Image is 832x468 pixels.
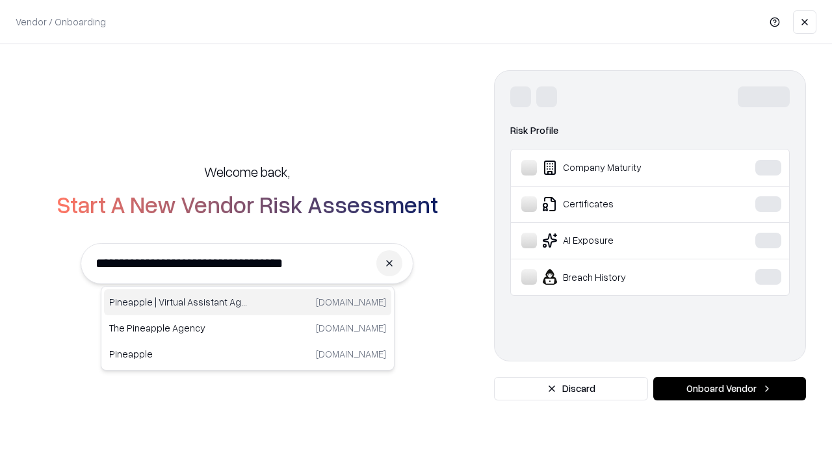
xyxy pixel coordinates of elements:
p: Pineapple | Virtual Assistant Agency [109,295,248,309]
div: Suggestions [101,286,395,370]
p: Vendor / Onboarding [16,15,106,29]
h5: Welcome back, [204,162,290,181]
p: [DOMAIN_NAME] [316,347,386,361]
div: Breach History [521,269,716,285]
p: The Pineapple Agency [109,321,248,335]
p: [DOMAIN_NAME] [316,321,386,335]
button: Discard [494,377,648,400]
p: Pineapple [109,347,248,361]
div: AI Exposure [521,233,716,248]
div: Risk Profile [510,123,790,138]
div: Certificates [521,196,716,212]
h2: Start A New Vendor Risk Assessment [57,191,438,217]
button: Onboard Vendor [653,377,806,400]
p: [DOMAIN_NAME] [316,295,386,309]
div: Company Maturity [521,160,716,175]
